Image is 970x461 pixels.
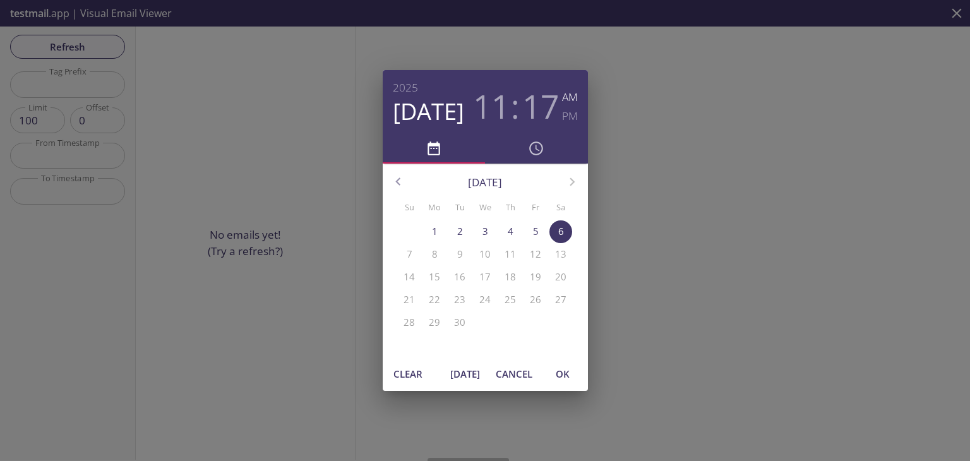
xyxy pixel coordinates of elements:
[542,362,583,386] button: OK
[473,87,510,125] button: 11
[474,220,496,243] button: 3
[533,225,539,238] p: 5
[445,362,486,386] button: [DATE]
[393,366,423,382] span: Clear
[448,220,471,243] button: 2
[499,220,522,243] button: 4
[524,201,547,214] span: Fr
[393,78,418,97] button: 2025
[448,201,471,214] span: Tu
[474,201,496,214] span: We
[511,87,520,125] h3: :
[491,362,537,386] button: Cancel
[393,97,464,126] button: [DATE]
[508,225,513,238] p: 4
[549,201,572,214] span: Sa
[398,201,421,214] span: Su
[522,87,559,125] button: 17
[548,366,578,382] span: OK
[562,88,578,107] button: AM
[457,225,463,238] p: 2
[423,201,446,214] span: Mo
[423,220,446,243] button: 1
[549,220,572,243] button: 6
[432,225,438,238] p: 1
[524,220,547,243] button: 5
[450,366,481,382] span: [DATE]
[499,201,522,214] span: Th
[558,225,564,238] p: 6
[388,362,428,386] button: Clear
[482,225,488,238] p: 3
[414,174,556,191] p: [DATE]
[496,366,532,382] span: Cancel
[562,107,578,126] button: PM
